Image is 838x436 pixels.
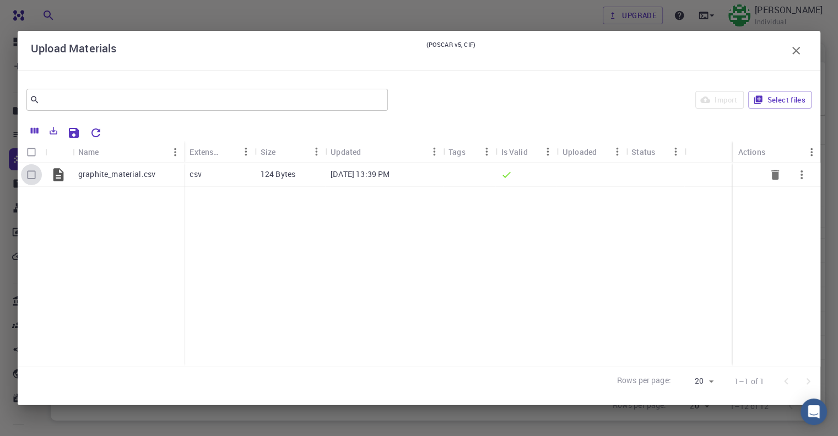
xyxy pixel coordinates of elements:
[748,91,812,109] button: Select files
[557,141,626,163] div: Uploaded
[261,141,276,163] div: Size
[617,375,671,387] p: Rows per page:
[667,143,685,160] button: Menu
[443,141,495,163] div: Tags
[426,40,475,62] small: (POSCAR v5, CIF)
[45,141,73,163] div: Icon
[78,169,155,180] p: graphite_material.csv
[190,141,219,163] div: Extension
[608,143,626,160] button: Menu
[803,143,820,161] button: Menu
[448,141,466,163] div: Tags
[495,141,556,163] div: Is Valid
[255,141,325,163] div: Size
[331,169,390,180] p: [DATE] 13:39 PM
[801,399,827,425] div: Open Intercom Messenger
[166,143,184,161] button: Menu
[44,122,63,139] button: Export
[478,143,495,160] button: Menu
[22,8,62,18] span: Support
[261,169,295,180] p: 124 Bytes
[501,141,527,163] div: Is Valid
[220,143,237,160] button: Sort
[631,141,655,163] div: Status
[73,141,184,163] div: Name
[734,376,764,387] p: 1–1 of 1
[563,141,597,163] div: Uploaded
[361,143,379,160] button: Sort
[425,143,443,160] button: Menu
[539,143,557,160] button: Menu
[78,141,99,163] div: Name
[325,141,443,163] div: Updated
[331,141,361,163] div: Updated
[184,141,255,163] div: Extension
[63,122,85,144] button: Save Explorer Settings
[25,122,44,139] button: Columns
[85,122,107,144] button: Reset Explorer Settings
[733,141,820,163] div: Actions
[762,162,788,188] button: Delete
[626,141,684,163] div: Status
[675,373,717,389] div: 20
[237,143,255,160] button: Menu
[307,143,325,160] button: Menu
[31,40,807,62] div: Upload Materials
[275,143,293,160] button: Sort
[190,169,201,180] p: csv
[738,141,765,163] div: Actions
